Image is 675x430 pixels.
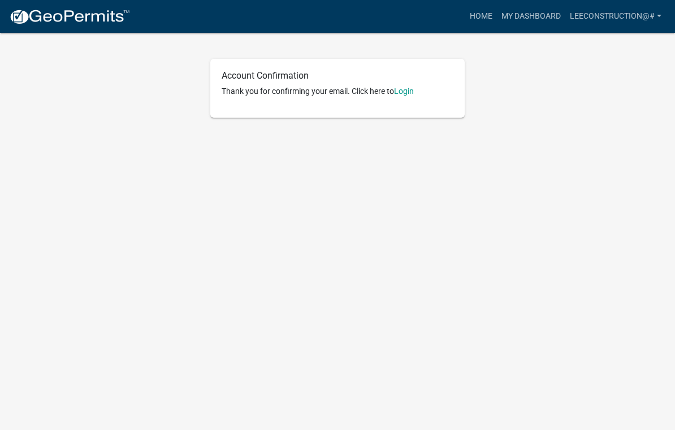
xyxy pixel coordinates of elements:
a: Login [394,87,414,96]
p: Thank you for confirming your email. Click here to [222,85,453,97]
h6: Account Confirmation [222,70,453,81]
a: My Dashboard [497,6,565,27]
a: Leeconstruction@# [565,6,666,27]
a: Home [465,6,497,27]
